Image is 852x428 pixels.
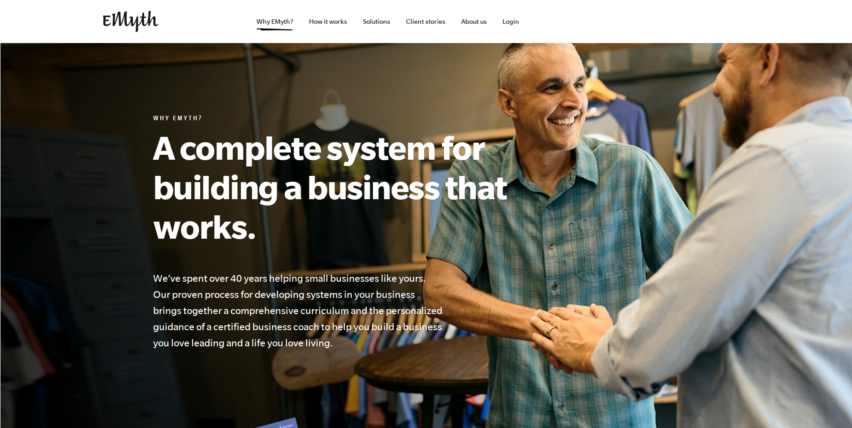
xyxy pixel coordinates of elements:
[153,115,548,124] h6: Why EMyth?
[103,11,159,32] img: EMyth
[153,270,444,351] h4: We’ve spent over 40 years helping small businesses like yours. Our proven process for developing ...
[556,12,651,31] iframe: Embedded CTA
[655,12,750,31] iframe: Embedded CTA
[807,385,852,428] iframe: Chat Widget
[153,127,548,246] h1: A complete system for building a business that works.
